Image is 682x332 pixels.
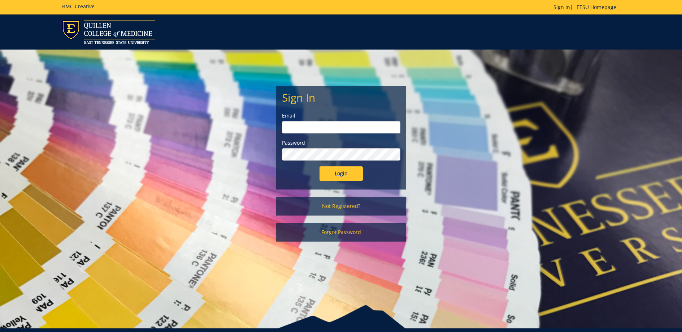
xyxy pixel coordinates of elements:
h5: BMC Creative [62,4,95,9]
p: | [553,4,620,11]
a: Not Registered? [276,197,406,216]
img: ETSU logo [62,20,155,44]
a: ETSU Homepage [573,4,620,10]
input: Login [320,166,363,181]
a: Forgot Password [276,223,406,242]
label: Email [282,112,400,119]
label: Password [282,139,400,146]
h2: Sign In [282,91,400,103]
a: Sign In [553,4,570,10]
